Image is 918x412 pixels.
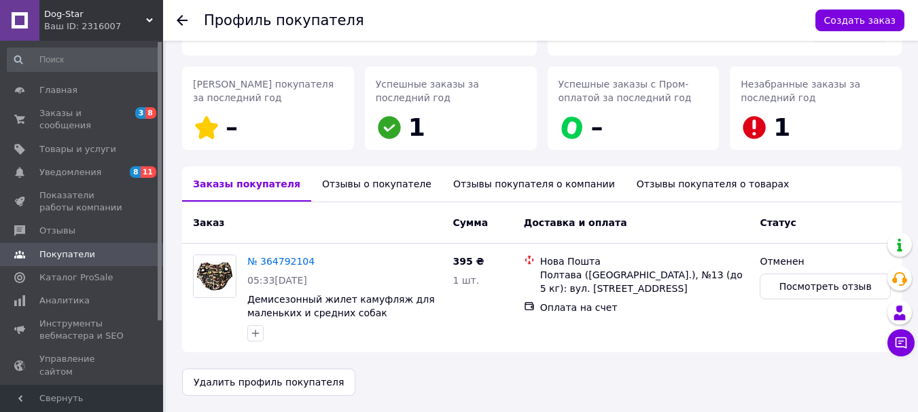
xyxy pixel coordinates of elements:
span: 1 [773,113,790,141]
a: Демисезонный жилет камуфляж для маленьких и средних собак [247,294,435,318]
span: 8 [130,166,141,178]
span: Управление сайтом [39,353,126,377]
span: Заказы и сообщения [39,107,126,132]
span: 3 [135,107,146,119]
h1: Профиль покупателя [204,12,364,29]
span: 1 [408,113,425,141]
div: Полтава ([GEOGRAPHIC_DATA].), №13 (до 5 кг): вул. [STREET_ADDRESS] [540,268,749,295]
div: Вернуться назад [177,14,188,27]
button: Создать заказ [815,10,904,31]
span: Покупатели [39,248,95,261]
span: Заказ [193,217,224,228]
span: 05:33[DATE] [247,275,307,286]
span: Показатели работы компании [39,189,126,214]
span: Уведомления [39,166,101,179]
div: Заказы покупателя [182,166,311,202]
div: Ваш ID: 2316007 [44,20,163,33]
span: – [226,113,238,141]
span: 11 [141,166,156,178]
div: Отзывы покупателя о товарах [626,166,800,202]
span: Статус [760,217,796,228]
span: Доставка и оплата [524,217,627,228]
span: [PERSON_NAME] покупателя за последний год [193,79,334,103]
span: Инструменты вебмастера и SEO [39,318,126,342]
span: Dog-Star [44,8,146,20]
div: Отменен [760,255,891,268]
span: Товары и услуги [39,143,116,155]
a: № 364792104 [247,256,315,267]
img: Фото товару [194,255,236,297]
a: Фото товару [193,255,236,298]
div: Отзывы покупателя о компании [442,166,626,202]
div: Нова Пошта [540,255,749,268]
button: Чат с покупателем [887,329,915,356]
span: – [591,113,603,141]
span: Аналитика [39,295,90,307]
button: Удалить профиль покупателя [182,369,355,396]
span: Отзывы [39,225,75,237]
span: Сумма [453,217,488,228]
div: Отзывы о покупателе [311,166,442,202]
span: Успешные заказы за последний год [376,79,479,103]
div: Оплата на счет [540,301,749,314]
span: Главная [39,84,77,96]
span: Успешные заказы с Пром-оплатой за последний год [559,79,692,103]
span: Посмотреть отзыв [779,280,872,293]
button: Посмотреть отзыв [760,274,891,299]
span: 1 шт. [453,275,479,286]
span: 8 [145,107,156,119]
span: Незабранные заказы за последний год [741,79,860,103]
span: 395 ₴ [453,256,484,267]
span: Каталог ProSale [39,271,113,284]
input: Поиск [7,48,160,72]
